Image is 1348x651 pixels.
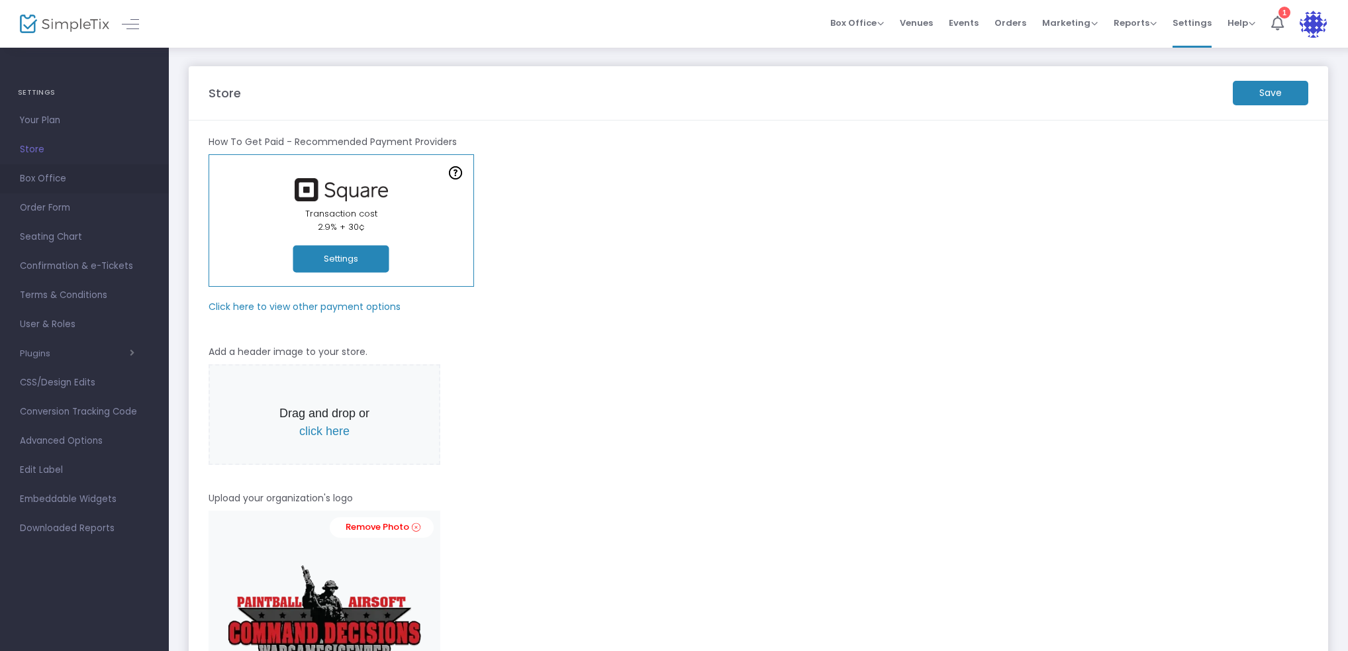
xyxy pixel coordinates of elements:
m-panel-subtitle: Add a header image to your store. [209,345,367,359]
span: CSS/Design Edits [20,374,149,391]
span: Transaction cost [305,207,377,220]
span: Conversion Tracking Code [20,403,149,421]
span: click here [299,425,350,438]
m-panel-subtitle: Click here to view other payment options [209,300,401,314]
span: Help [1228,17,1255,29]
span: Seating Chart [20,228,149,246]
span: Embeddable Widgets [20,491,149,508]
span: Advanced Options [20,432,149,450]
span: Downloaded Reports [20,520,149,537]
button: Settings [293,246,389,273]
h4: SETTINGS [18,79,151,106]
button: Plugins [20,348,134,359]
span: Marketing [1042,17,1098,29]
span: Box Office [20,170,149,187]
span: Terms & Conditions [20,287,149,304]
span: Orders [994,6,1026,40]
span: Your Plan [20,112,149,129]
m-panel-subtitle: How To Get Paid - Recommended Payment Providers [209,135,457,149]
div: 1 [1278,7,1290,19]
span: 2.9% + 30¢ [318,221,365,233]
span: Venues [900,6,933,40]
span: Box Office [830,17,884,29]
span: Edit Label [20,462,149,479]
m-panel-subtitle: Upload your organization's logo [209,491,353,505]
img: question-mark [449,166,462,179]
span: Confirmation & e-Tickets [20,258,149,275]
img: square.png [288,178,394,201]
span: Events [949,6,979,40]
m-panel-title: Store [209,84,241,102]
span: User & Roles [20,316,149,333]
span: Reports [1114,17,1157,29]
p: Drag and drop or [269,405,379,440]
m-button: Save [1233,81,1308,105]
a: Remove Photo [330,517,434,538]
span: Store [20,141,149,158]
span: Settings [1173,6,1212,40]
span: Order Form [20,199,149,217]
